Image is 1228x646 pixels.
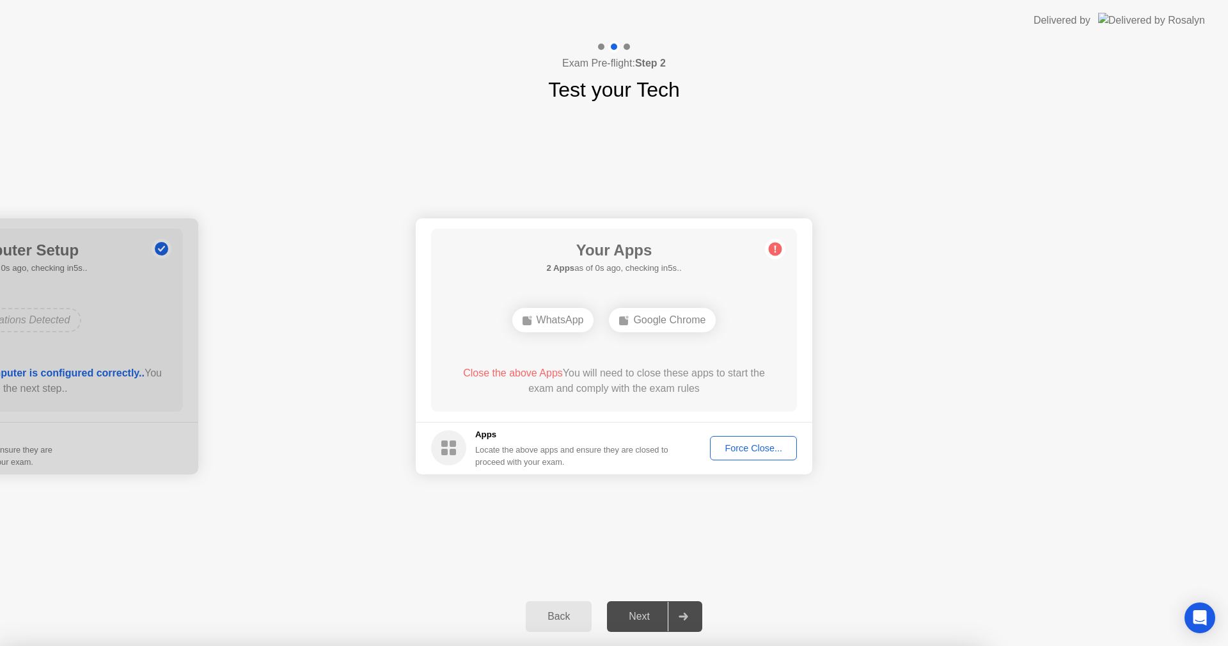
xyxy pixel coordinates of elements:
div: Google Chrome [609,308,716,332]
h5: Apps [475,428,669,441]
b: Step 2 [635,58,666,69]
div: Delivered by [1034,13,1090,28]
h4: Exam Pre-flight: [562,56,666,71]
div: Locate the above apps and ensure they are closed to proceed with your exam. [475,444,669,468]
div: Open Intercom Messenger [1185,602,1215,633]
div: Back [530,611,588,622]
div: Force Close... [714,443,792,453]
h5: as of 0s ago, checking in5s.. [546,262,681,275]
span: Close the above Apps [463,367,563,378]
b: 2 Apps [546,263,574,273]
div: Next [611,611,668,622]
h1: Test your Tech [548,74,680,105]
div: WhatsApp [512,308,594,332]
div: You will need to close these apps to start the exam and comply with the exam rules [450,366,779,396]
img: Delivered by Rosalyn [1098,13,1205,28]
h1: Your Apps [546,239,681,262]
